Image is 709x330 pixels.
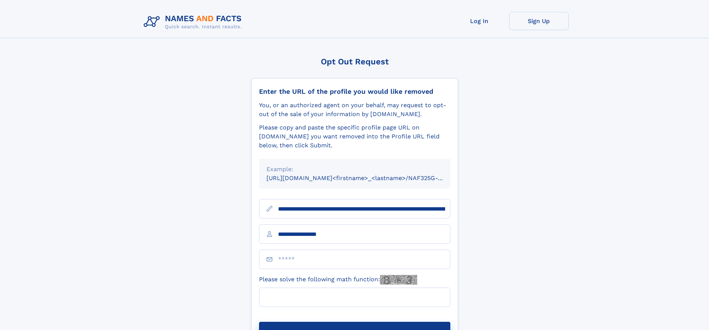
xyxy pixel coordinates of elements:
div: You, or an authorized agent on your behalf, may request to opt-out of the sale of your informatio... [259,101,450,119]
div: Please copy and paste the specific profile page URL on [DOMAIN_NAME] you want removed into the Pr... [259,123,450,150]
a: Log In [450,12,509,30]
a: Sign Up [509,12,569,30]
img: Logo Names and Facts [141,12,248,32]
small: [URL][DOMAIN_NAME]<firstname>_<lastname>/NAF325G-xxxxxxxx [266,174,464,182]
div: Opt Out Request [251,57,458,66]
div: Enter the URL of the profile you would like removed [259,87,450,96]
label: Please solve the following math function: [259,275,417,285]
div: Example: [266,165,443,174]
